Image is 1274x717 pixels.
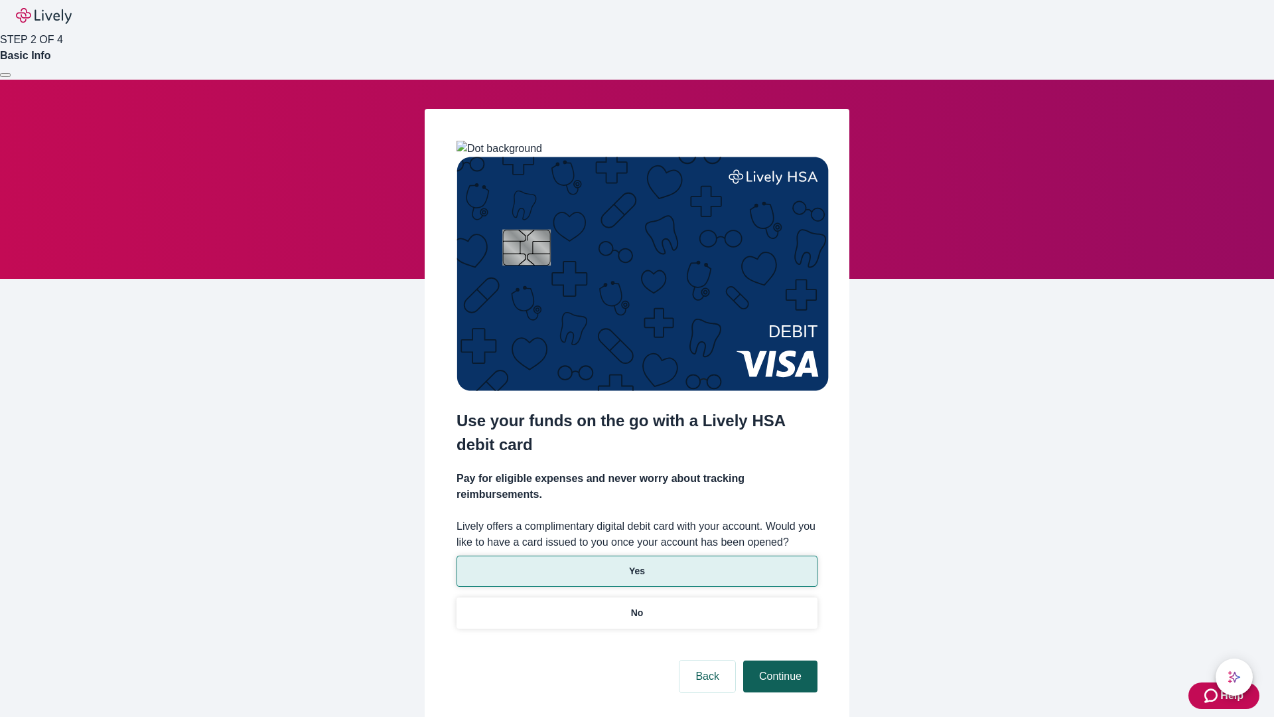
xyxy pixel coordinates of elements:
button: No [457,597,817,629]
svg: Lively AI Assistant [1228,671,1241,684]
p: No [631,606,644,620]
button: Yes [457,556,817,587]
button: Back [679,661,735,692]
button: Continue [743,661,817,692]
svg: Zendesk support icon [1204,688,1220,704]
p: Yes [629,564,645,578]
label: Lively offers a complimentary digital debit card with your account. Would you like to have a card... [457,518,817,550]
button: Zendesk support iconHelp [1188,682,1259,709]
img: Dot background [457,141,542,157]
img: Lively [16,8,72,24]
button: chat [1216,659,1253,696]
h2: Use your funds on the go with a Lively HSA debit card [457,409,817,457]
img: Debit card [457,157,829,391]
span: Help [1220,688,1243,704]
h4: Pay for eligible expenses and never worry about tracking reimbursements. [457,471,817,503]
